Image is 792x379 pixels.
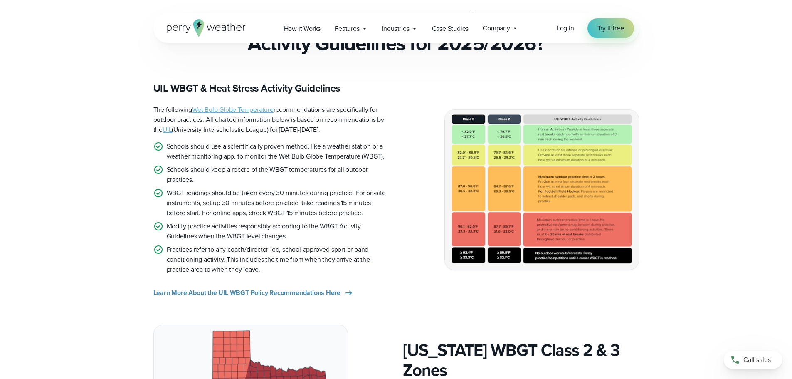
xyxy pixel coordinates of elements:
span: Industries [382,24,410,34]
p: Modify practice activities responsibly according to the WBGT Activity Guidelines when the WBGT le... [167,221,390,241]
img: UIL WBGT Guidelines texas state weather policies [445,110,639,269]
span: Learn More About the UIL WBGT Policy Recommendations Here [153,288,341,298]
p: Schools should use a scientifically proven method, like a weather station or a weather monitoring... [167,141,390,161]
span: Try it free [597,23,624,33]
a: Call sales [724,351,782,369]
span: Company [483,23,510,33]
h2: What are the UIL Heat Stress Activity Guidelines for 2025/2026? [153,8,639,55]
span: Call sales [743,355,771,365]
span: How it Works [284,24,321,34]
p: Practices refer to any coach/director-led, school-approved sport or band conditioning activity. T... [167,245,390,275]
h3: UIL WBGT & Heat Stress Activity Guidelines [153,82,390,95]
a: How it Works [277,20,328,37]
p: WBGT readings should be taken every 30 minutes during practice. For on-site instruments, set up 3... [167,188,390,218]
p: Schools should keep a record of the WBGT temperatures for all outdoor practices. [167,165,390,185]
a: Case Studies [425,20,476,37]
a: UIL [163,125,172,134]
a: Wet Bulb Globe Temperature [192,105,274,114]
span: Case Studies [432,24,469,34]
a: Learn More About the UIL WBGT Policy Recommendations Here [153,288,354,298]
span: Features [335,24,359,34]
p: The following recommendations are specifically for outdoor practices. All charted information bel... [153,105,390,135]
a: Try it free [587,18,634,38]
a: Log in [557,23,574,33]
